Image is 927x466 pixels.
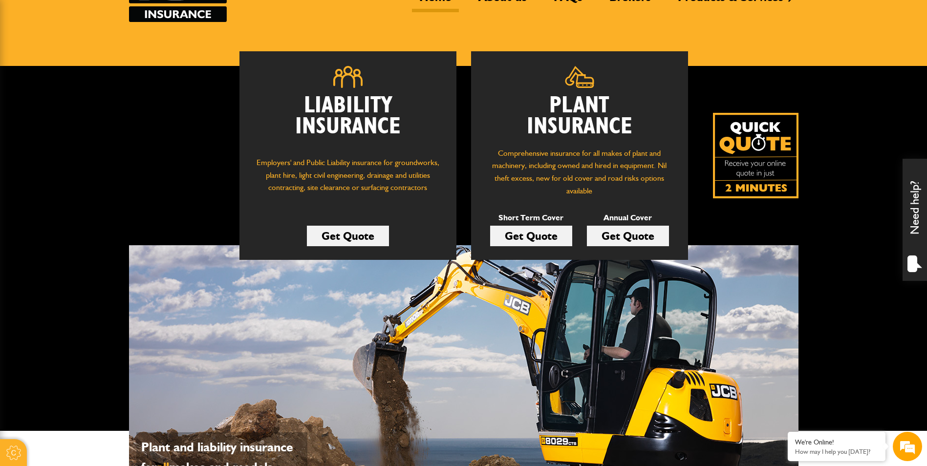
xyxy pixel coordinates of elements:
h2: Plant Insurance [486,95,673,137]
a: Get your insurance quote isn just 2-minutes [713,113,798,198]
p: Short Term Cover [490,212,572,224]
a: Get Quote [490,226,572,246]
div: Need help? [903,159,927,281]
p: Comprehensive insurance for all makes of plant and machinery, including owned and hired in equipm... [486,147,673,197]
p: How may I help you today? [795,448,878,455]
div: We're Online! [795,438,878,446]
img: Quick Quote [713,113,798,198]
p: Annual Cover [587,212,669,224]
a: Get Quote [587,226,669,246]
a: Get Quote [307,226,389,246]
p: Employers' and Public Liability insurance for groundworks, plant hire, light civil engineering, d... [254,156,442,203]
h2: Liability Insurance [254,95,442,147]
